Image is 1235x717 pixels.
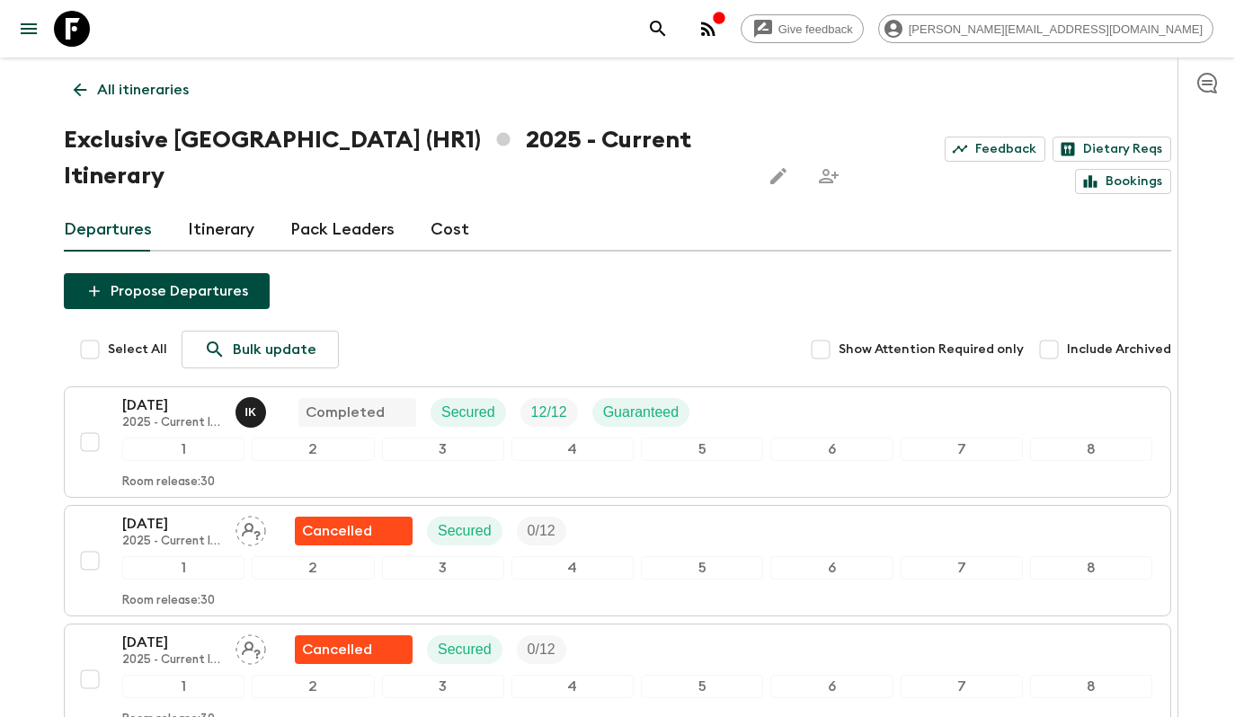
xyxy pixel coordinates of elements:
a: Itinerary [188,208,254,252]
span: Assign pack leader [235,640,266,654]
span: [PERSON_NAME][EMAIL_ADDRESS][DOMAIN_NAME] [899,22,1213,36]
button: [DATE]2025 - Current ItineraryAssign pack leaderFlash Pack cancellationSecuredTrip Fill12345678Ro... [64,505,1171,616]
div: 1 [122,556,244,580]
div: 4 [511,675,634,698]
a: Pack Leaders [290,208,395,252]
div: 5 [641,556,763,580]
button: Propose Departures [64,273,270,309]
div: 8 [1030,675,1152,698]
div: Flash Pack cancellation [295,517,413,545]
p: [DATE] [122,632,221,653]
p: 2025 - Current Itinerary [122,653,221,668]
span: Include Archived [1067,341,1171,358]
p: Bulk update [233,339,316,360]
p: Room release: 30 [122,594,215,608]
a: All itineraries [64,72,199,108]
a: Feedback [945,137,1045,162]
div: 1 [122,675,244,698]
span: Ivor Kajfež [235,403,270,417]
div: 5 [641,438,763,461]
p: Cancelled [302,520,372,542]
div: 2 [252,438,374,461]
button: menu [11,11,47,47]
div: Trip Fill [517,517,566,545]
div: 2 [252,556,374,580]
p: [DATE] [122,513,221,535]
div: Flash Pack cancellation [295,635,413,664]
div: 8 [1030,556,1152,580]
div: 7 [901,675,1023,698]
a: Give feedback [741,14,864,43]
a: Bulk update [182,331,339,368]
div: 4 [511,556,634,580]
div: [PERSON_NAME][EMAIL_ADDRESS][DOMAIN_NAME] [878,14,1213,43]
div: 3 [382,556,504,580]
p: Cancelled [302,639,372,660]
div: Trip Fill [520,398,578,427]
button: [DATE]2025 - Current ItineraryIvor KajfežCompletedSecuredTrip FillGuaranteed12345678Room release:30 [64,386,1171,498]
a: Bookings [1075,169,1171,194]
p: Secured [438,639,492,660]
div: 3 [382,675,504,698]
p: 2025 - Current Itinerary [122,535,221,549]
a: Dietary Reqs [1053,137,1171,162]
div: 2 [252,675,374,698]
div: 7 [901,556,1023,580]
button: Edit this itinerary [760,158,796,194]
p: All itineraries [97,79,189,101]
div: 7 [901,438,1023,461]
div: Secured [427,635,502,664]
a: Cost [431,208,469,252]
p: Secured [438,520,492,542]
button: search adventures [640,11,676,47]
div: 1 [122,438,244,461]
div: 4 [511,438,634,461]
div: 3 [382,438,504,461]
span: Share this itinerary [811,158,847,194]
p: Room release: 30 [122,475,215,490]
p: Secured [441,402,495,423]
span: Give feedback [769,22,863,36]
h1: Exclusive [GEOGRAPHIC_DATA] (HR1) 2025 - Current Itinerary [64,122,746,194]
p: 2025 - Current Itinerary [122,416,221,430]
p: Completed [306,402,385,423]
p: 12 / 12 [531,402,567,423]
div: Secured [427,517,502,545]
p: [DATE] [122,394,221,416]
p: Guaranteed [603,402,680,423]
div: 6 [770,556,893,580]
div: 6 [770,438,893,461]
a: Departures [64,208,152,252]
div: 6 [770,675,893,698]
span: Show Attention Required only [839,341,1024,358]
div: Secured [431,398,506,427]
span: Assign pack leader [235,521,266,536]
div: Trip Fill [517,635,566,664]
span: Select All [108,341,167,358]
p: 0 / 12 [528,639,555,660]
div: 8 [1030,438,1152,461]
p: 0 / 12 [528,520,555,542]
div: 5 [641,675,763,698]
